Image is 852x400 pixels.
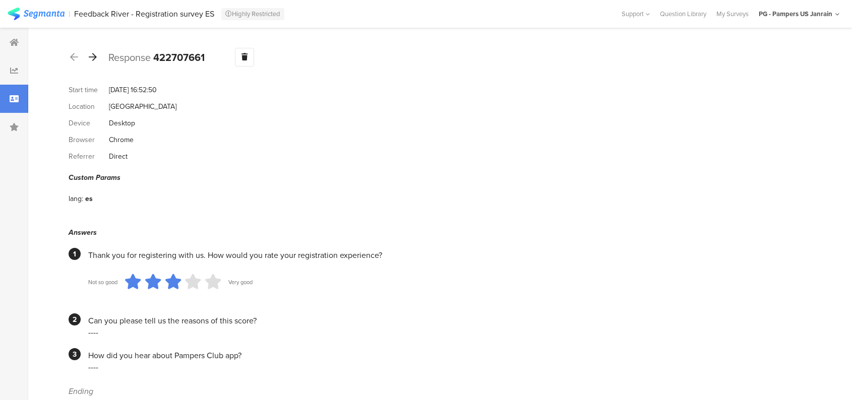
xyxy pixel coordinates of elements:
[109,118,135,128] div: Desktop
[69,118,109,128] div: Device
[8,8,65,20] img: segmanta logo
[88,278,117,286] div: Not so good
[69,193,85,204] div: lang:
[88,315,804,326] div: Can you please tell us the reasons of this score?
[69,151,109,162] div: Referrer
[711,9,754,19] a: My Surveys
[108,50,151,65] span: Response
[622,6,650,22] div: Support
[69,348,81,360] div: 3
[88,361,804,373] div: ----
[69,85,109,95] div: Start time
[221,8,284,20] div: Highly Restricted
[88,249,804,261] div: Thank you for registering with us. How would you rate your registration experience?
[69,227,804,238] div: Answers
[759,9,832,19] div: PG - Pampers US Janrain
[69,385,804,397] div: Ending
[69,248,81,260] div: 1
[109,85,157,95] div: [DATE] 16:52:50
[109,101,176,112] div: [GEOGRAPHIC_DATA]
[69,313,81,325] div: 2
[69,8,70,20] div: |
[88,326,804,338] div: ----
[655,9,711,19] a: Question Library
[88,350,804,361] div: How did you hear about Pampers Club app?
[85,193,93,204] div: es
[153,50,205,65] b: 422707661
[74,9,214,19] div: Feedback River - Registration survey ES
[69,172,804,183] div: Custom Params
[69,101,109,112] div: Location
[109,135,134,145] div: Chrome
[69,135,109,145] div: Browser
[109,151,128,162] div: Direct
[228,278,253,286] div: Very good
